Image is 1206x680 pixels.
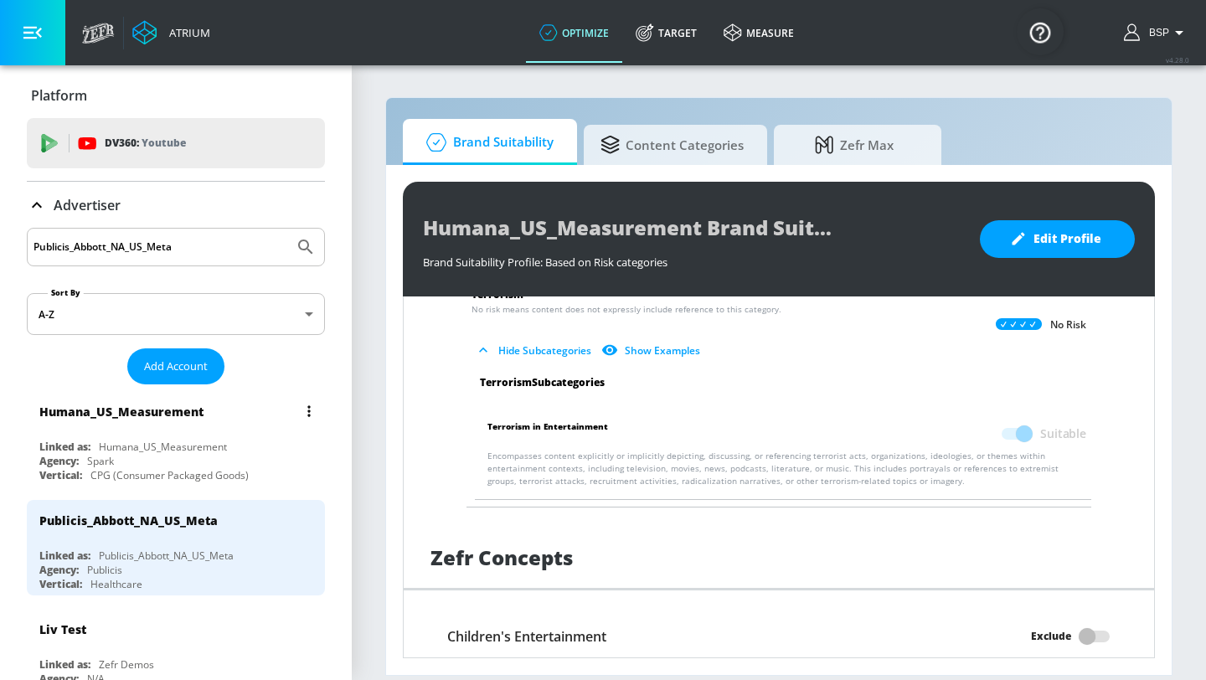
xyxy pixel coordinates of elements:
button: BSP [1124,23,1189,43]
p: No Risk [1050,318,1086,332]
div: Humana_US_MeasurementLinked as:Humana_US_MeasurementAgency:SparkVertical:CPG (Consumer Packaged G... [27,391,325,487]
span: Terrorism in Entertainment [487,418,608,450]
button: Submit Search [287,229,324,265]
h6: Children's Entertainment [447,627,606,646]
span: Content Categories [600,125,744,165]
h1: Zefr Concepts [430,543,573,571]
div: Advertiser [27,182,325,229]
span: Brand Suitability [420,122,554,162]
span: No risk means content does not expressly include reference to this category. [472,303,781,316]
p: Platform [31,86,87,105]
span: Suitable [1040,425,1086,442]
div: Healthcare [90,577,142,591]
div: Vertical: [39,468,82,482]
div: Humana_US_Measurement [99,440,227,454]
div: CPG (Consumer Packaged Goods) [90,468,249,482]
span: login as: bsp_linking@zefr.com [1142,27,1169,39]
div: Zefr Demos [99,657,154,672]
a: measure [710,3,807,63]
span: Terrorism [472,287,523,301]
div: Humana_US_Measurement [39,404,204,420]
div: Linked as: [39,440,90,454]
a: Target [622,3,710,63]
div: Liv Test [39,621,86,637]
button: Add Account [127,348,224,384]
span: Add Account [144,357,208,376]
div: Publicis [87,563,122,577]
button: Show Examples [598,337,707,364]
span: v 4.28.0 [1166,55,1189,64]
button: Hide Subcategories [472,337,598,364]
div: Publicis_Abbott_NA_US_MetaLinked as:Publicis_Abbott_NA_US_MetaAgency:PublicisVertical:Healthcare [27,500,325,595]
div: Agency: [39,563,79,577]
label: Sort By [48,287,84,298]
div: A-Z [27,293,325,335]
span: Edit Profile [1013,229,1101,250]
div: Brand Suitability Profile: Based on Risk categories [423,246,963,270]
div: Platform [27,72,325,119]
span: Zefr Max [791,125,918,165]
div: Vertical: [39,577,82,591]
p: DV360: [105,134,186,152]
div: Linked as: [39,549,90,563]
div: Publicis_Abbott_NA_US_Meta [99,549,234,563]
a: Atrium [132,20,210,45]
p: Advertiser [54,196,121,214]
div: Terrorism Subcategories [466,376,1100,389]
div: Agency: [39,454,79,468]
button: Edit Profile [980,220,1135,258]
p: Encompasses content explicitly or implicitly depicting, discussing, or referencing terrorist acts... [487,450,1086,487]
p: Youtube [142,134,186,152]
div: DV360: Youtube [27,118,325,168]
div: Publicis_Abbott_NA_US_Meta [39,513,218,528]
div: Atrium [162,25,210,40]
div: Linked as: [39,657,90,672]
input: Search by name [33,236,287,258]
button: Open Resource Center [1017,8,1064,55]
a: optimize [526,3,622,63]
div: Spark [87,454,114,468]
